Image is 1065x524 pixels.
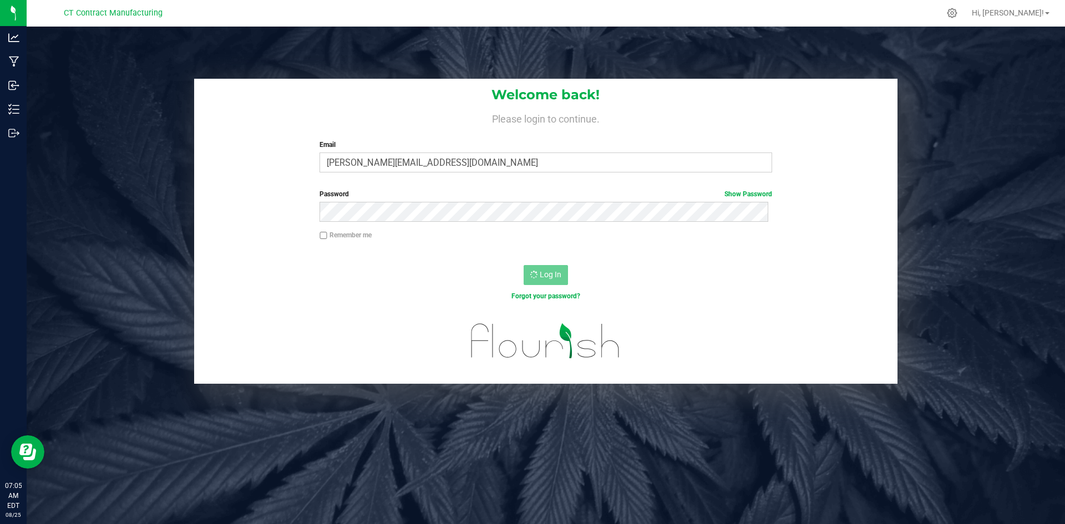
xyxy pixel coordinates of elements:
div: Manage settings [945,8,959,18]
inline-svg: Analytics [8,32,19,43]
span: Hi, [PERSON_NAME]! [972,8,1044,17]
p: 07:05 AM EDT [5,481,22,511]
a: Forgot your password? [511,292,580,300]
h1: Welcome back! [194,88,897,102]
h4: Please login to continue. [194,111,897,124]
label: Email [319,140,772,150]
iframe: Resource center [11,435,44,469]
img: flourish_logo.svg [458,313,633,369]
inline-svg: Manufacturing [8,56,19,67]
inline-svg: Outbound [8,128,19,139]
input: Remember me [319,232,327,240]
span: CT Contract Manufacturing [64,8,163,18]
inline-svg: Inventory [8,104,19,115]
inline-svg: Inbound [8,80,19,91]
span: Password [319,190,349,198]
button: Log In [524,265,568,285]
p: 08/25 [5,511,22,519]
a: Show Password [724,190,772,198]
span: Log In [540,270,561,279]
label: Remember me [319,230,372,240]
